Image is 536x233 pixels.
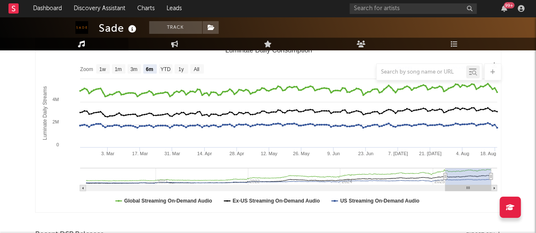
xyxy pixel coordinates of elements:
button: 99+ [501,5,507,12]
text: 4. Aug [455,151,469,156]
text: 0 [56,142,58,147]
text: 21. [DATE] [419,151,441,156]
text: 28. Apr [229,151,244,156]
button: Track [149,21,202,34]
text: 3. Mar [101,151,114,156]
text: Global Streaming On-Demand Audio [124,198,212,204]
svg: Luminate Daily Consumption [36,43,501,212]
text: 23. Jun [358,151,373,156]
input: Search for artists [350,3,477,14]
text: 9. Jun [327,151,340,156]
text: 7. [DATE] [388,151,408,156]
text: 26. May [293,151,310,156]
text: US Streaming On-Demand Audio [340,198,419,204]
text: 31. Mar [164,151,180,156]
text: Ex-US Streaming On-Demand Audio [232,198,319,204]
div: 99 + [504,2,514,8]
text: 14. Apr [197,151,212,156]
div: Sade [99,21,139,35]
text: 17. Mar [132,151,148,156]
text: Luminate Daily Streams [42,86,47,140]
input: Search by song name or URL [377,69,466,76]
text: 12. May [261,151,278,156]
text: 18. Aug [480,151,496,156]
text: 2M [52,119,58,124]
text: 4M [52,97,58,102]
